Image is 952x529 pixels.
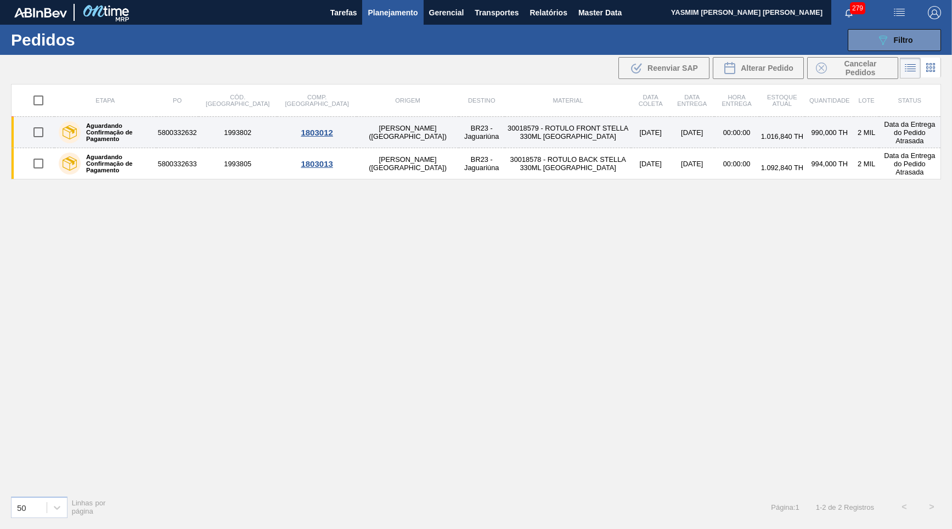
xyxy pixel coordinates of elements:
span: Tarefas [330,6,357,19]
span: Cód. [GEOGRAPHIC_DATA] [206,94,269,107]
span: Comp. [GEOGRAPHIC_DATA] [285,94,348,107]
td: [PERSON_NAME] ([GEOGRAPHIC_DATA]) [357,148,458,179]
td: 1993805 [199,148,277,179]
label: Aguardando Confirmação de Pagamento [81,154,152,173]
div: Cancelar Pedidos em Massa [807,57,898,79]
span: Etapa [95,97,115,104]
td: [DATE] [631,148,669,179]
span: Status [898,97,921,104]
span: Estoque atual [767,94,797,107]
div: 50 [17,503,26,512]
span: Lote [858,97,874,104]
img: Logout [928,6,941,19]
span: Página : 1 [771,503,799,511]
span: Filtro [894,36,913,44]
div: Reenviar SAP [618,57,709,79]
td: [DATE] [670,148,714,179]
div: 1803012 [279,128,356,137]
td: 2 MIL [854,148,878,179]
span: Material [553,97,583,104]
span: 1.016,840 TH [761,132,803,140]
span: 279 [850,2,865,14]
span: Reenviar SAP [647,64,698,72]
span: Hora Entrega [722,94,752,107]
button: Notificações [831,5,866,20]
td: 00:00:00 [714,117,759,148]
span: 1.092,840 TH [761,164,803,172]
img: TNhmsLtSVTkK8tSr43FrP2fwEKptu5GPRR3wAAAABJRU5ErkJggg== [14,8,67,18]
button: > [918,493,945,521]
h1: Pedidos [11,33,172,46]
span: Quantidade [809,97,849,104]
button: Cancelar Pedidos [807,57,898,79]
td: 1993802 [199,117,277,148]
td: [DATE] [631,117,669,148]
div: Visão em Lista [900,58,921,78]
span: Data entrega [677,94,707,107]
span: Cancelar Pedidos [831,59,889,77]
div: Alterar Pedido [713,57,804,79]
span: 1 - 2 de 2 Registros [816,503,874,511]
div: 1803013 [279,159,356,168]
td: Data da Entrega do Pedido Atrasada [879,117,941,148]
div: Visão em Cards [921,58,941,78]
td: Data da Entrega do Pedido Atrasada [879,148,941,179]
td: 00:00:00 [714,148,759,179]
td: 994,000 TH [805,148,854,179]
img: userActions [893,6,906,19]
span: Origem [395,97,420,104]
button: < [891,493,918,521]
span: Transportes [475,6,519,19]
span: Planejamento [368,6,418,19]
a: Aguardando Confirmação de Pagamento58003326321993802[PERSON_NAME] ([GEOGRAPHIC_DATA])BR23 - Jagua... [12,117,941,148]
td: 2 MIL [854,117,878,148]
span: Destino [468,97,495,104]
label: Aguardando Confirmação de Pagamento [81,122,152,142]
td: 5800332632 [156,117,199,148]
td: 5800332633 [156,148,199,179]
span: Data coleta [639,94,663,107]
td: BR23 - Jaguariúna [459,148,505,179]
span: Master Data [578,6,622,19]
span: Relatórios [529,6,567,19]
a: Aguardando Confirmação de Pagamento58003326331993805[PERSON_NAME] ([GEOGRAPHIC_DATA])BR23 - Jagua... [12,148,941,179]
span: Linhas por página [72,499,106,515]
td: [DATE] [670,117,714,148]
td: 30018578 - ROTULO BACK STELLA 330ML [GEOGRAPHIC_DATA] [505,148,632,179]
td: [PERSON_NAME] ([GEOGRAPHIC_DATA]) [357,117,458,148]
span: Alterar Pedido [741,64,793,72]
td: 990,000 TH [805,117,854,148]
td: 30018579 - ROTULO FRONT STELLA 330ML [GEOGRAPHIC_DATA] [505,117,632,148]
td: BR23 - Jaguariúna [459,117,505,148]
button: Filtro [848,29,941,51]
span: PO [173,97,182,104]
span: Gerencial [429,6,464,19]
